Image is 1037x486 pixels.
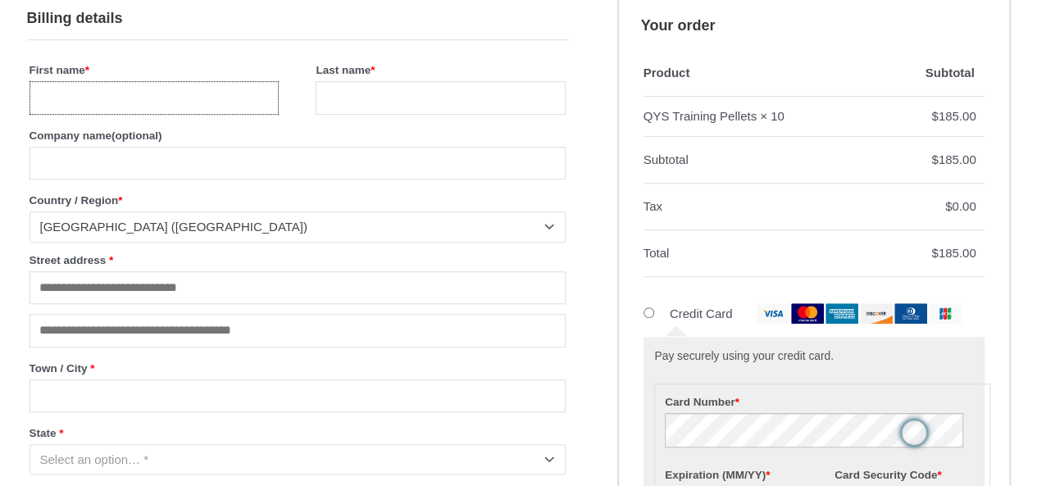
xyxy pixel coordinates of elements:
label: First name [30,59,279,81]
img: mastercard [791,303,824,324]
p: Pay securely using your credit card. [654,348,972,366]
label: Card Number [665,391,980,413]
label: State [30,422,566,444]
bdi: 0.00 [945,199,976,213]
img: visa [757,303,789,324]
label: Town / City [30,357,566,379]
label: Last name [316,59,565,81]
bdi: 185.00 [931,246,976,260]
span: Select an option… * [40,452,149,466]
bdi: 185.00 [931,109,976,123]
label: Company name [30,125,566,147]
bdi: 185.00 [931,152,976,166]
th: Product [644,50,888,97]
span: Country / Region [30,211,566,242]
label: Country / Region [30,189,566,211]
img: jcb [929,303,962,324]
img: discover [860,303,893,324]
label: Street address [30,249,566,271]
th: Subtotal [888,50,985,97]
span: $ [931,152,938,166]
span: (optional) [111,129,161,142]
label: Expiration (MM/YY) [665,464,811,486]
th: Total [644,230,888,277]
span: $ [931,246,938,260]
span: $ [945,199,952,213]
span: United States (US) [40,219,540,235]
img: dinersclub [894,303,927,324]
span: State [30,444,566,475]
label: Credit Card [670,307,962,320]
img: amex [826,303,858,324]
th: Tax [644,184,888,230]
strong: × 10 [760,105,785,128]
th: Subtotal [644,137,888,184]
span: $ [931,109,938,123]
label: Card Security Code [835,464,980,486]
div: QYS Training Pellets [644,105,757,128]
